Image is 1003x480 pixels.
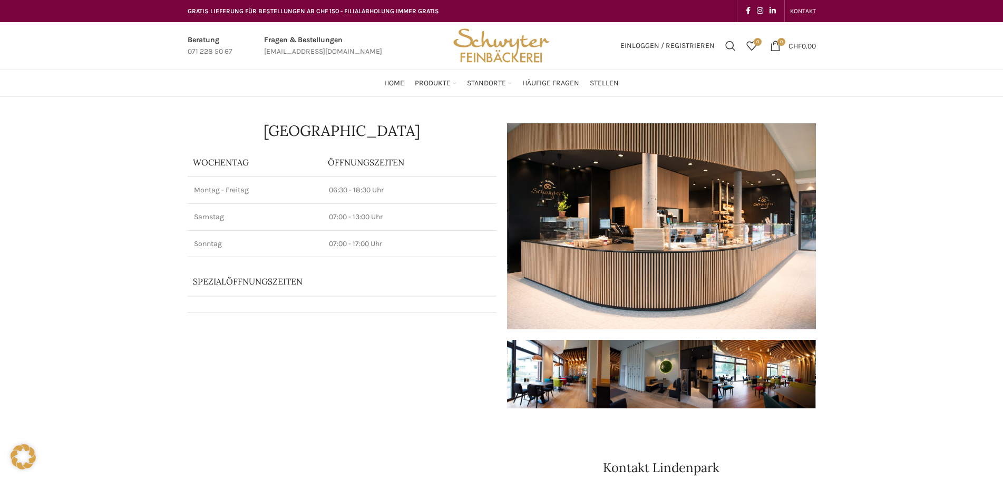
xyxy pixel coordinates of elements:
[415,79,451,89] span: Produkte
[522,79,579,89] span: Häufige Fragen
[590,73,619,94] a: Stellen
[450,22,553,70] img: Bäckerei Schwyter
[194,239,316,249] p: Sonntag
[788,41,802,50] span: CHF
[415,73,456,94] a: Produkte
[790,1,816,22] a: KONTAKT
[467,73,512,94] a: Standorte
[713,340,815,408] img: 006-e1571983941404
[765,35,821,56] a: 0 CHF0.00
[754,38,762,46] span: 0
[615,35,720,56] a: Einloggen / Registrieren
[384,73,404,94] a: Home
[188,7,439,15] span: GRATIS LIEFERUNG FÜR BESTELLUNGEN AB CHF 150 - FILIALABHOLUNG IMMER GRATIS
[194,185,316,195] p: Montag - Freitag
[264,34,382,58] a: Infobox link
[620,42,715,50] span: Einloggen / Registrieren
[790,7,816,15] span: KONTAKT
[182,73,821,94] div: Main navigation
[785,1,821,22] div: Secondary navigation
[329,185,490,195] p: 06:30 - 18:30 Uhr
[590,79,619,89] span: Stellen
[188,123,496,138] h1: [GEOGRAPHIC_DATA]
[777,38,785,46] span: 0
[329,212,490,222] p: 07:00 - 13:00 Uhr
[766,4,779,18] a: Linkedin social link
[507,462,816,474] h2: Kontakt Lindenpark
[384,79,404,89] span: Home
[193,276,462,287] p: Spezialöffnungszeiten
[467,79,506,89] span: Standorte
[815,340,918,408] img: 016-e1571924866289
[193,156,317,168] p: Wochentag
[522,73,579,94] a: Häufige Fragen
[741,35,762,56] div: Meine Wunschliste
[328,156,491,168] p: ÖFFNUNGSZEITEN
[743,4,754,18] a: Facebook social link
[610,340,713,408] img: 002-1-e1571984059720
[507,340,610,408] img: 003-e1571984124433
[741,35,762,56] a: 0
[188,34,232,58] a: Infobox link
[720,35,741,56] a: Suchen
[788,41,816,50] bdi: 0.00
[329,239,490,249] p: 07:00 - 17:00 Uhr
[754,4,766,18] a: Instagram social link
[194,212,316,222] p: Samstag
[450,41,553,50] a: Site logo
